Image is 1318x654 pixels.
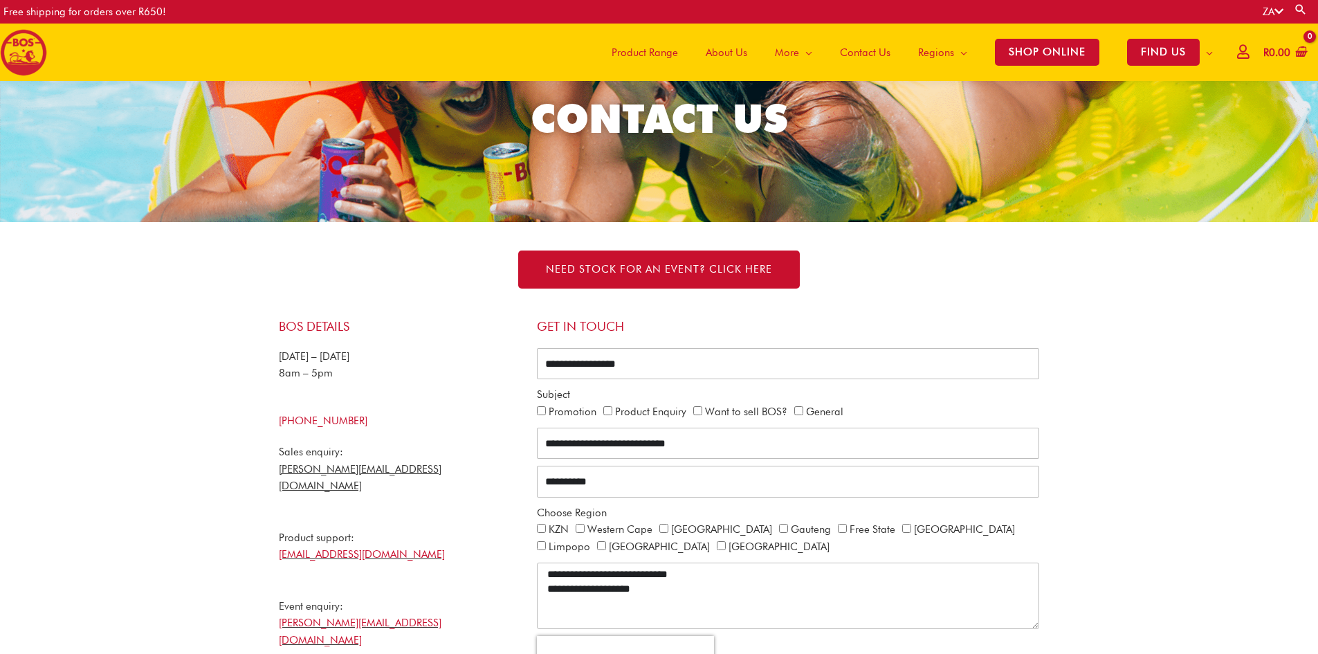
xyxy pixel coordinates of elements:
a: SHOP ONLINE [981,24,1113,81]
label: KZN [549,523,569,536]
a: Product Range [598,24,692,81]
label: Promotion [549,406,596,418]
label: [GEOGRAPHIC_DATA] [609,541,710,553]
h2: CONTACT US [273,93,1045,144]
label: [GEOGRAPHIC_DATA] [914,523,1015,536]
a: More [761,24,826,81]
a: Regions [904,24,981,81]
a: ZA [1263,6,1283,18]
span: 8am – 5pm [279,367,333,379]
label: Limpopo [549,541,590,553]
span: Regions [918,32,954,73]
a: [PHONE_NUMBER] [279,415,367,427]
label: [GEOGRAPHIC_DATA] [671,523,772,536]
label: Gauteng [791,523,831,536]
a: View Shopping Cart, empty [1261,37,1308,69]
span: Contact Us [840,32,890,73]
span: FIND US [1127,39,1200,66]
a: About Us [692,24,761,81]
span: SHOP ONLINE [995,39,1099,66]
label: Subject [537,386,570,403]
a: Search button [1294,3,1308,16]
span: NEED STOCK FOR AN EVENT? Click here [546,264,772,275]
a: [PERSON_NAME][EMAIL_ADDRESS][DOMAIN_NAME] [279,463,441,493]
label: Product Enquiry [615,406,686,418]
label: Free State [850,523,895,536]
span: Product Range [612,32,678,73]
span: About Us [706,32,747,73]
a: NEED STOCK FOR AN EVENT? Click here [518,251,800,289]
a: [PERSON_NAME][EMAIL_ADDRESS][DOMAIN_NAME] [279,617,441,646]
h4: BOS Details [279,319,523,334]
a: Contact Us [826,24,904,81]
label: Want to sell BOS? [705,406,787,418]
bdi: 0.00 [1263,46,1290,59]
label: Western Cape [587,523,652,536]
span: [DATE] – [DATE] [279,350,349,363]
span: More [775,32,799,73]
h4: Get in touch [537,319,1040,334]
span: R [1263,46,1269,59]
label: Choose Region [537,505,607,522]
label: [GEOGRAPHIC_DATA] [729,541,830,553]
nav: Site Navigation [587,24,1227,81]
label: General [806,406,843,418]
a: [EMAIL_ADDRESS][DOMAIN_NAME] [279,548,445,561]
